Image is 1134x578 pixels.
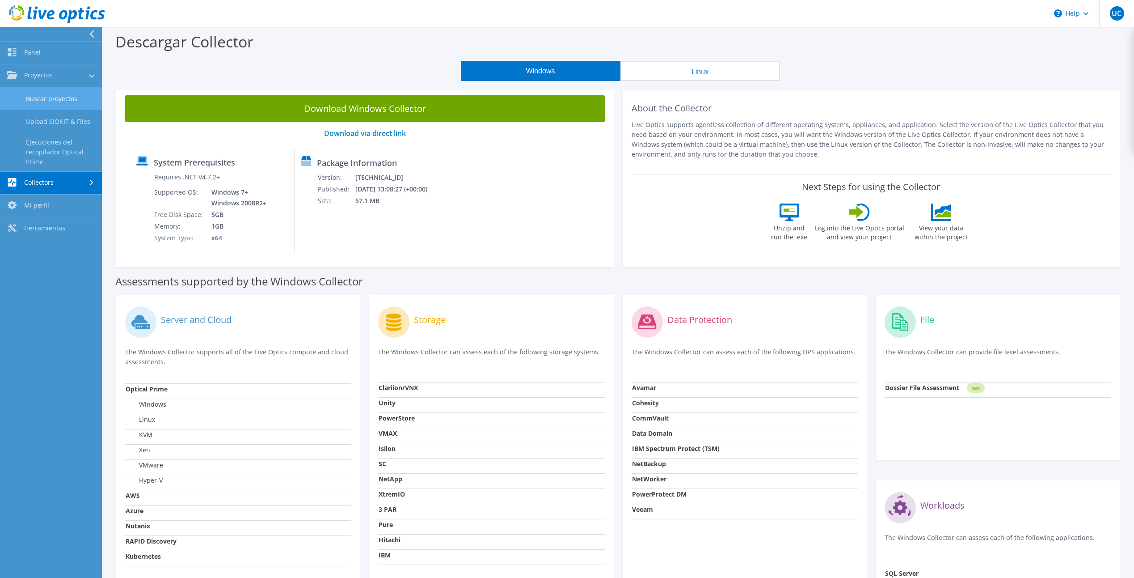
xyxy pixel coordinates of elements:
strong: Pure [379,520,393,529]
p: The Windows Collector can assess each of the following applications. [885,533,1111,551]
button: Linux [620,61,780,81]
strong: CommVault [632,414,669,422]
strong: Data Domain [632,429,672,438]
label: Descargar Collector [115,31,253,52]
strong: Unity [379,399,396,407]
strong: IBM Spectrum Protect (TSM) [632,444,720,453]
p: Live Optics supports agentless collection of different operating systems, appliances, and applica... [632,120,1111,159]
p: The Windows Collector can provide file level assessments. [885,347,1111,365]
td: Size: [317,195,355,207]
td: x64 [205,232,268,244]
strong: Clariion/VNX [379,383,418,392]
strong: Cohesity [632,399,659,407]
label: Hyper-V [126,476,163,485]
strong: 3 PAR [379,505,396,514]
strong: Optical Prime [126,385,168,393]
strong: NetWorker [632,475,666,483]
p: The Windows Collector can assess each of the following storage systems. [378,347,604,365]
label: Workloads [920,501,965,510]
label: Log into the Live Optics portal and view your project [814,221,905,242]
p: The Windows Collector can assess each of the following DPS applications. [632,347,858,365]
td: Memory: [154,221,205,232]
td: Version: [317,172,355,183]
label: Requires .NET V4.7.2+ [154,173,220,182]
label: Data Protection [667,315,732,324]
strong: SQL Server [885,569,919,578]
a: Download Windows Collector [125,95,605,122]
strong: Nutanix [126,522,150,530]
label: Package Information [317,158,397,167]
label: Unzip and run the .exe [769,221,810,242]
label: KVM [126,430,152,439]
td: 57.1 MB [355,195,439,207]
td: Supported OS: [154,187,205,209]
strong: VMAX [379,429,397,438]
td: Free Disk Space: [154,209,205,221]
td: [DATE] 13:08:27 (+00:00) [355,183,439,195]
strong: Hitachi [379,535,400,544]
label: System Prerequisites [154,158,235,167]
strong: SC [379,459,386,468]
strong: NetApp [379,475,402,483]
h2: About the Collector [632,103,1111,114]
label: VMware [126,461,163,470]
td: [TECHNICAL_ID] [355,172,439,183]
strong: Kubernetes [126,552,161,561]
label: Windows [126,400,166,409]
strong: Avamar [632,383,656,392]
td: System Type: [154,232,205,244]
strong: PowerProtect DM [632,490,687,498]
label: Assessments supported by the Windows Collector [115,277,363,286]
strong: Dossier File Assessment [885,383,959,392]
td: 5GB [205,209,268,221]
label: Linux [126,415,155,424]
strong: RAPID Discovery [126,537,177,545]
td: Published: [317,183,355,195]
td: Windows 7+ Windows 2008R2+ [205,187,268,209]
strong: IBM [379,551,391,559]
span: UC [1110,6,1124,21]
p: The Windows Collector supports all of the Live Optics compute and cloud assessments. [125,347,351,367]
label: View your data within the project [909,221,974,242]
label: Server and Cloud [161,315,232,324]
button: Windows [461,61,620,81]
strong: Veeam [632,505,653,514]
label: Xen [126,446,150,455]
strong: AWS [126,491,140,500]
label: Next Steps for using the Collector [802,182,940,192]
svg: \n [1054,9,1062,17]
strong: NetBackup [632,459,666,468]
label: File [920,315,934,324]
strong: Isilon [379,444,396,453]
strong: PowerStore [379,414,415,422]
td: 1GB [205,221,268,232]
tspan: NEW! [971,386,980,391]
strong: XtremIO [379,490,405,498]
strong: Azure [126,506,143,515]
a: Download via direct link [324,128,406,138]
label: Storage [414,315,446,324]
